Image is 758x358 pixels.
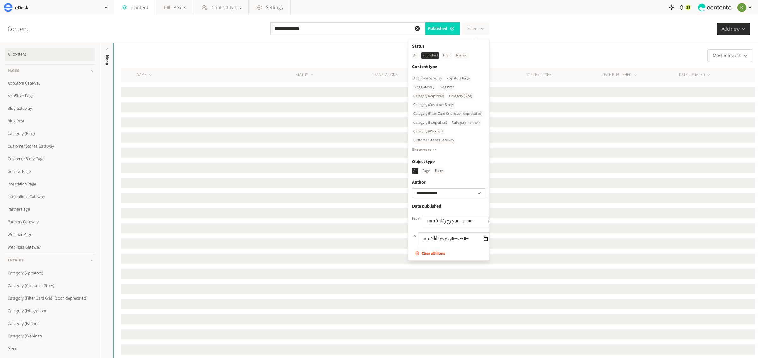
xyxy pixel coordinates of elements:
button: Add new [717,23,750,35]
div: Category (Partner) [451,120,481,126]
button: Clear all filters [415,250,445,256]
label: To [412,233,416,239]
label: Status [412,43,424,50]
div: Trashed [454,52,469,59]
div: AppStore Page [446,75,471,82]
a: AppStore Gateway [5,77,95,90]
a: Category (Webinar) [5,330,95,343]
a: Customer Stories Gateway [5,140,95,153]
div: All [412,168,418,174]
div: Page [421,168,431,174]
a: Webinar Page [5,228,95,241]
a: Menu [5,343,95,355]
button: Show more [412,146,436,154]
a: Partners Gateway [5,216,95,228]
h2: eDesk [15,4,28,11]
span: Filters [467,26,478,32]
div: Date published [412,203,485,210]
h2: Content [8,24,43,34]
a: Category (Integration) [5,305,95,317]
span: Entries [8,258,24,263]
button: DATE PUBLISHED [602,72,638,78]
a: General Page [5,165,95,178]
a: Category (Blog) [5,127,95,140]
div: Customer Stories Gateway [412,137,455,144]
span: Pages [8,68,20,74]
label: Content type [412,64,485,70]
button: STATUS [295,72,315,78]
span: 29 [686,5,690,10]
button: Filters [462,22,489,35]
a: Category (Partner) [5,317,95,330]
span: Settings [266,4,283,11]
label: From [412,216,420,221]
a: Category (Customer Story) [5,279,95,292]
a: Customer Story Page [5,153,95,165]
span: Menu [104,55,111,65]
span: Content types [212,4,241,11]
a: Webinars Gateway [5,241,95,254]
div: Category (Integration) [412,120,448,126]
th: Translations [372,68,448,82]
a: Category (Filter Card Grid) (soon deprecated) [5,292,95,305]
img: eDesk [4,3,13,12]
span: published [428,26,447,32]
button: Most relevant [707,49,753,62]
div: AppStore Gateway [412,75,443,82]
label: Clear all filters [422,251,445,256]
a: Integrations Gateway [5,191,95,203]
div: Blog Post [438,84,455,91]
div: Blog Gateway [412,84,436,91]
img: Keelin Terry [737,3,746,12]
a: Category (Appstore) [5,267,95,279]
a: Partner Page [5,203,95,216]
label: Author [412,179,485,186]
button: NAME [137,72,153,78]
a: AppStore Page [5,90,95,102]
div: Draft [442,52,452,59]
div: Category (Customer Story) [412,102,455,108]
a: Blog Gateway [5,102,95,115]
a: All content [5,48,95,61]
div: Category (Webinar) [412,128,444,135]
div: All [412,52,418,59]
div: Published [421,52,439,59]
div: Entry [434,168,444,174]
button: DATE UPDATED [679,72,711,78]
a: Blog Post [5,115,95,127]
div: Category (Appstore) [412,93,445,99]
a: Integration Page [5,178,95,191]
div: Category (Filter Card Grid) (soon deprecated) [412,111,484,117]
th: CONTENT TYPE [525,68,602,82]
div: Category (Blog) [448,93,474,99]
label: Object type [412,159,435,165]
